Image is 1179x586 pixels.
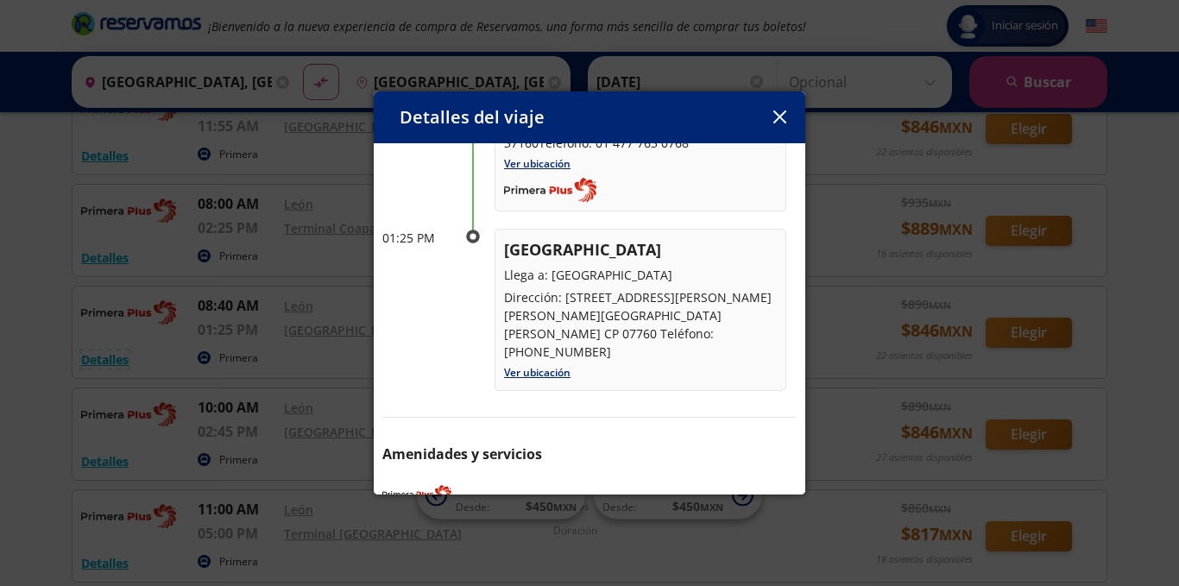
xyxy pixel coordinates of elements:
[382,482,451,507] img: PRIMERA PLUS
[504,288,777,361] p: Dirección: [STREET_ADDRESS][PERSON_NAME] [PERSON_NAME][GEOGRAPHIC_DATA][PERSON_NAME] CP 07760 Tel...
[504,156,571,171] a: Ver ubicación
[504,238,777,261] p: [GEOGRAPHIC_DATA]
[504,178,596,202] img: Completo_color__1_.png
[504,266,777,284] p: Llega a: [GEOGRAPHIC_DATA]
[382,229,451,247] p: 01:25 PM
[400,104,545,130] p: Detalles del viaje
[382,444,797,464] p: Amenidades y servicios
[504,365,571,380] a: Ver ubicación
